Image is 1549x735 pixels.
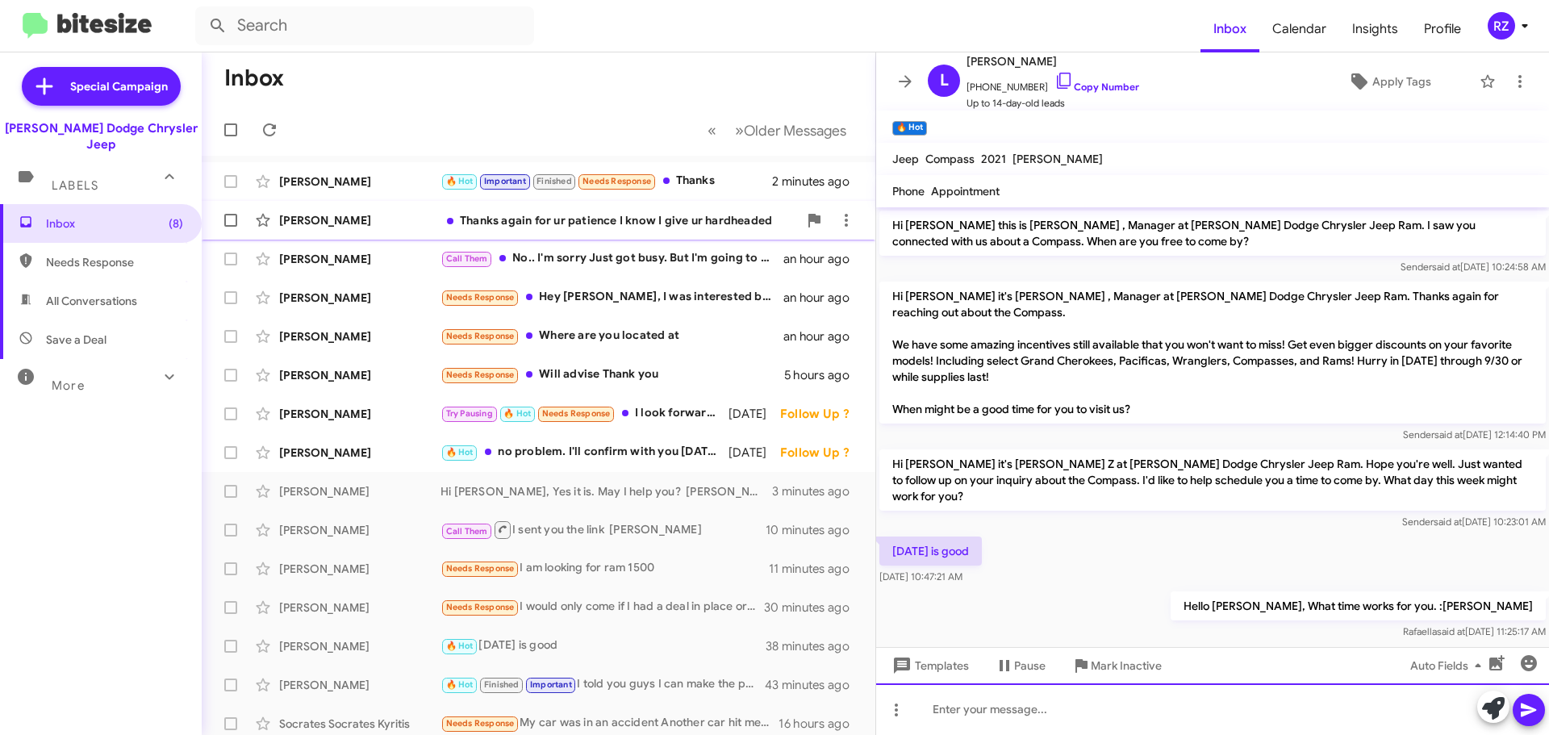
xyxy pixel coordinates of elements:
div: [PERSON_NAME] [279,251,440,267]
span: Call Them [446,526,488,537]
span: Older Messages [744,122,846,140]
div: My car was in an accident Another car hit me They say I can not drive any more at my age Is it tr... [440,714,779,733]
span: Appointment [931,184,1000,198]
p: [DATE] is good [879,537,982,566]
span: All Conversations [46,293,137,309]
div: Follow Up ? [780,445,862,461]
span: Rafaella [DATE] 11:25:17 AM [1403,625,1546,637]
button: Next [725,114,856,147]
span: Needs Response [46,254,183,270]
div: 30 minutes ago [766,599,862,616]
button: Apply Tags [1306,67,1472,96]
span: « [708,120,716,140]
div: an hour ago [783,251,862,267]
span: said at [1437,625,1465,637]
span: Templates [889,651,969,680]
div: I told you guys I can make the payments but to put a down payment down is not possible at the moment [440,675,766,694]
div: Thanks again for ur patience I know I give ur hardheaded [440,212,798,228]
button: Previous [698,114,726,147]
span: Sender [DATE] 10:24:58 AM [1401,261,1546,273]
div: 2 minutes ago [772,173,862,190]
span: Needs Response [446,602,515,612]
div: [PERSON_NAME] [279,445,440,461]
span: [DATE] 10:47:21 AM [879,570,962,583]
div: an hour ago [783,290,862,306]
span: Needs Response [582,176,651,186]
span: 🔥 Hot [446,176,474,186]
span: Pause [1014,651,1046,680]
span: Sender [DATE] 10:23:01 AM [1402,516,1546,528]
a: Insights [1339,6,1411,52]
div: RZ [1488,12,1515,40]
div: [DATE] [729,445,780,461]
div: 16 hours ago [779,716,862,732]
span: Important [530,679,572,690]
span: 2021 [981,152,1006,166]
div: [PERSON_NAME] [279,367,440,383]
div: Where are you located at [440,327,783,345]
span: » [735,120,744,140]
div: [PERSON_NAME] [279,522,440,538]
p: Hi [PERSON_NAME] this is [PERSON_NAME] , Manager at [PERSON_NAME] Dodge Chrysler Jeep Ram. I saw ... [879,211,1546,256]
span: Inbox [46,215,183,232]
span: Needs Response [542,408,611,419]
div: [PERSON_NAME] [279,290,440,306]
div: Follow Up ? [780,406,862,422]
div: Hi [PERSON_NAME], Yes it is. May I help you? [PERSON_NAME] [440,483,772,499]
span: Needs Response [446,331,515,341]
span: Needs Response [446,563,515,574]
div: I am looking for ram 1500 [440,559,769,578]
button: RZ [1474,12,1531,40]
span: Jeep [892,152,919,166]
span: 🔥 Hot [503,408,531,419]
button: Templates [876,651,982,680]
span: Needs Response [446,370,515,380]
span: Save a Deal [46,332,106,348]
button: Mark Inactive [1058,651,1175,680]
div: [PERSON_NAME] [279,406,440,422]
span: Finished [484,679,520,690]
div: 38 minutes ago [766,638,862,654]
span: Call Them [446,253,488,264]
span: [PERSON_NAME] [967,52,1139,71]
span: Labels [52,178,98,193]
span: 🔥 Hot [446,679,474,690]
span: Finished [537,176,572,186]
span: Special Campaign [70,78,168,94]
div: [PERSON_NAME] [279,638,440,654]
button: Pause [982,651,1058,680]
span: Up to 14-day-old leads [967,95,1139,111]
span: Calendar [1259,6,1339,52]
div: [PERSON_NAME] [279,483,440,499]
span: said at [1432,261,1460,273]
span: Phone [892,184,925,198]
div: [PERSON_NAME] [279,173,440,190]
small: 🔥 Hot [892,121,927,136]
span: 🔥 Hot [446,447,474,457]
div: [PERSON_NAME] [279,677,440,693]
div: I sent you the link [PERSON_NAME] [440,520,766,540]
span: said at [1434,428,1463,441]
div: 11 minutes ago [769,561,862,577]
div: no problem. I'll confirm with you [DATE] night [440,443,729,461]
div: [PERSON_NAME] [279,212,440,228]
div: I look forward a Sahara around 30k [440,404,729,423]
p: Hi [PERSON_NAME] it's [PERSON_NAME] Z at [PERSON_NAME] Dodge Chrysler Jeep Ram. Hope you're well.... [879,449,1546,511]
button: Auto Fields [1397,651,1501,680]
span: [PHONE_NUMBER] [967,71,1139,95]
h1: Inbox [224,65,284,91]
span: Needs Response [446,718,515,729]
div: I would only come if I had a deal in place or close to it on the phone. I'm looking all round rig... [440,598,766,616]
span: (8) [169,215,183,232]
div: [DATE] is good [440,637,766,655]
div: No.. I'm sorry Just got busy. But I'm going to hold on to the other car for a bit. [440,249,783,268]
a: Copy Number [1054,81,1139,93]
input: Search [195,6,534,45]
span: Apply Tags [1372,67,1431,96]
div: 43 minutes ago [766,677,862,693]
span: 🔥 Hot [446,641,474,651]
div: [PERSON_NAME] [279,328,440,345]
a: Profile [1411,6,1474,52]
